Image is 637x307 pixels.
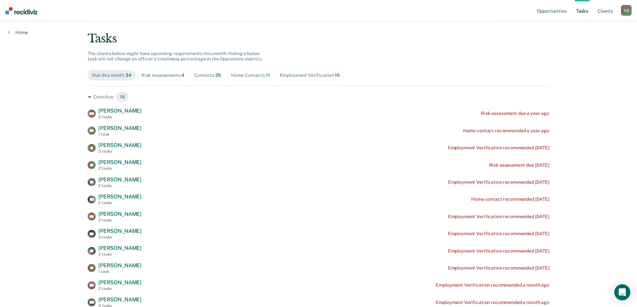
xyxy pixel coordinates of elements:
div: 2 tasks [98,286,141,291]
div: Home Contacts [231,72,270,78]
div: Risk Assessments [141,72,185,78]
span: 16 [335,72,340,78]
span: The clients below might have upcoming requirements this month. Hiding a below task will not chang... [88,51,262,62]
a: Home [8,29,28,35]
span: [PERSON_NAME] [98,108,141,114]
span: 26 [215,72,221,78]
span: 11 [266,72,270,78]
span: 34 [125,72,131,78]
div: S Q [621,5,632,16]
div: Employment Verification recommended [DATE] [448,179,549,185]
div: Employment Verification recommended [DATE] [448,265,549,271]
div: Employment Verification recommended [DATE] [448,231,549,237]
div: Due this month [92,72,131,78]
div: 3 tasks [98,115,141,119]
span: [PERSON_NAME] [98,228,141,234]
img: Recidiviz [5,7,37,14]
div: Home contact recommended [DATE] [471,196,549,202]
div: 3 tasks [98,235,141,240]
div: 2 tasks [98,252,141,257]
div: 2 tasks [98,218,141,222]
span: 4 [181,72,184,78]
span: [PERSON_NAME] [98,211,141,217]
span: [PERSON_NAME] [98,125,141,131]
div: Overdue 18 [88,92,549,102]
div: Open Intercom Messenger [614,284,630,300]
div: Employment Verification recommended [DATE] [448,214,549,219]
div: Risk assessment due a year ago [481,111,549,116]
span: [PERSON_NAME] [98,193,141,200]
div: Employment Verification recommended a month ago [436,282,549,288]
div: Contacts [194,72,221,78]
span: [PERSON_NAME] [98,296,141,303]
span: [PERSON_NAME] [98,245,141,251]
span: [PERSON_NAME] [98,262,141,269]
div: Home contact recommended a year ago [463,128,549,134]
div: Employment Verification recommended a month ago [436,300,549,305]
span: [PERSON_NAME] [98,159,141,165]
span: [PERSON_NAME] [98,176,141,183]
div: 3 tasks [98,149,141,154]
div: 2 tasks [98,183,141,188]
div: Employment Verification [280,72,340,78]
span: [PERSON_NAME] [98,279,141,286]
button: SQ [621,5,632,16]
div: 2 tasks [98,200,141,205]
div: Employment Verification recommended [DATE] [448,145,549,151]
span: 18 [115,92,129,102]
div: Risk assessment due [DATE] [489,162,549,168]
div: Tasks [88,32,549,45]
span: [PERSON_NAME] [98,142,141,148]
div: 2 tasks [98,166,141,171]
div: 1 task [98,269,141,274]
div: 1 task [98,132,141,137]
div: Employment Verification recommended [DATE] [448,248,549,254]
